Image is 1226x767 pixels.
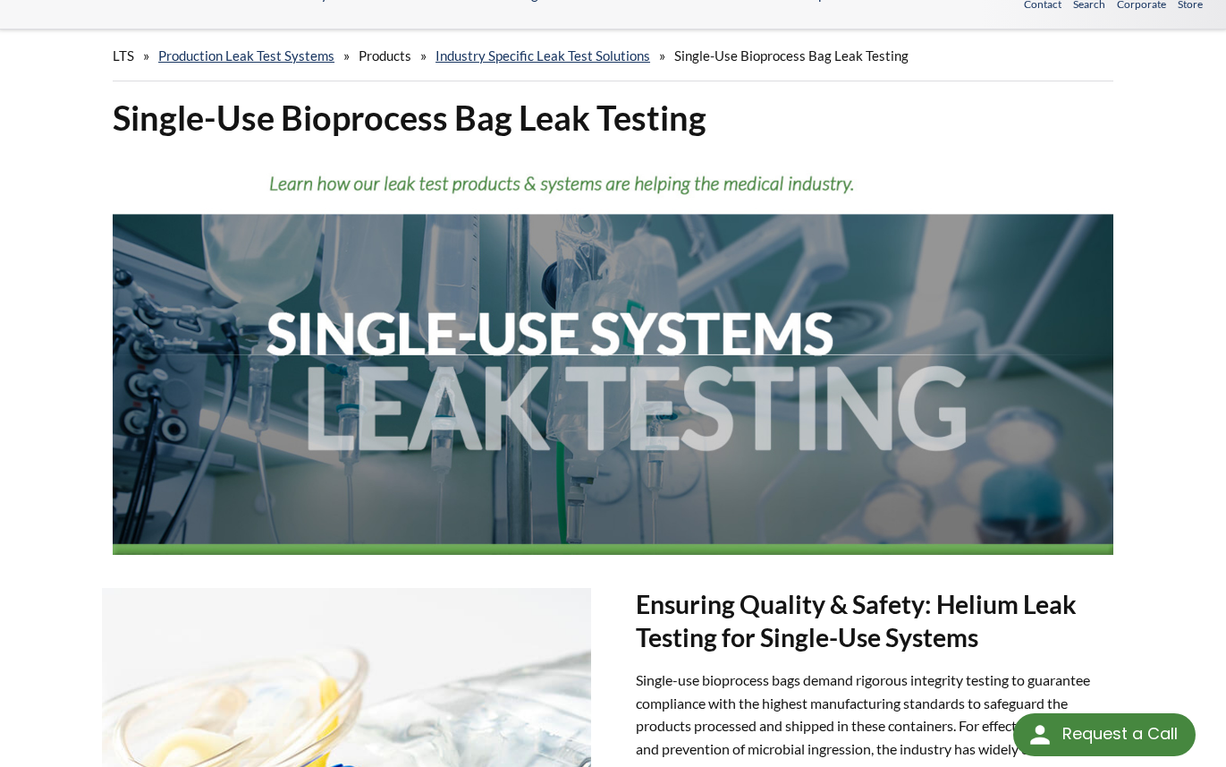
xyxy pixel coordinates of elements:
[113,47,134,64] span: LTS
[1062,713,1178,754] div: Request a Call
[113,96,1113,140] h1: Single-Use Bioprocess Bag Leak Testing
[674,47,909,64] span: Single-Use Bioprocess Bag Leak Testing
[113,30,1113,81] div: » » » »
[1026,720,1054,749] img: round button
[1013,713,1196,756] div: Request a Call
[113,154,1113,555] img: Header showing medical tubing and bioprocess containers.
[359,47,411,64] span: Products
[636,588,1124,654] h2: Ensuring Quality & Safety: Helium Leak Testing for Single-Use Systems
[158,47,334,64] a: Production Leak Test Systems
[435,47,650,64] a: Industry Specific Leak Test Solutions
